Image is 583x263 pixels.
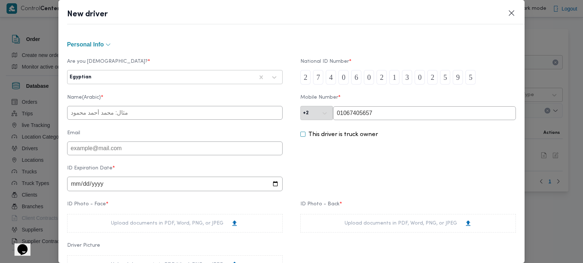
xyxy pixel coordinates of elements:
[67,165,283,177] label: ID Expiration Date
[67,59,283,70] label: Are you [DEMOGRAPHIC_DATA]?
[300,59,516,70] label: National ID Number
[111,219,238,227] div: Upload documents in PDF, Word, PNG, or JPEG
[67,141,283,155] input: example@mail.com
[345,219,472,227] div: Upload documents in PDF, Word, PNG, or JPEG
[300,95,516,106] label: Mobile Number
[333,106,516,120] input: 0100000000
[67,42,516,48] button: Personal Info
[507,9,516,17] button: Closes this modal window
[67,177,283,191] input: DD/MM/YYY
[67,42,104,48] span: Personal Info
[67,9,534,24] header: New driver
[300,201,516,213] label: ID Photo - Back
[67,130,283,141] label: Email
[67,243,283,254] label: Driver Picture
[67,201,283,213] label: ID Photo - Face
[7,234,30,256] iframe: chat widget
[67,95,283,106] label: Name(Arabic)
[67,106,283,120] input: مثال: محمد أحمد محمود
[70,74,91,80] div: Egyptian
[308,131,378,138] label: This driver is truck owner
